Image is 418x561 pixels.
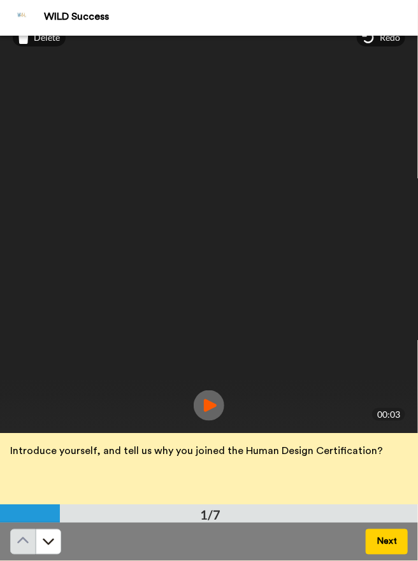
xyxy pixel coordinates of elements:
[34,31,61,44] span: Delete
[10,446,383,456] span: Introduce yourself, and tell us why you joined the Human Design Certification?
[194,390,224,421] img: ic_record_play.svg
[375,518,405,548] iframe: Intercom live chat
[44,11,417,23] div: WILD Success
[180,506,241,524] div: 1/7
[380,31,400,44] span: Redo
[7,3,38,33] img: Profile Image
[366,529,408,555] button: Next
[372,408,405,421] div: 00:03
[357,29,405,46] div: Redo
